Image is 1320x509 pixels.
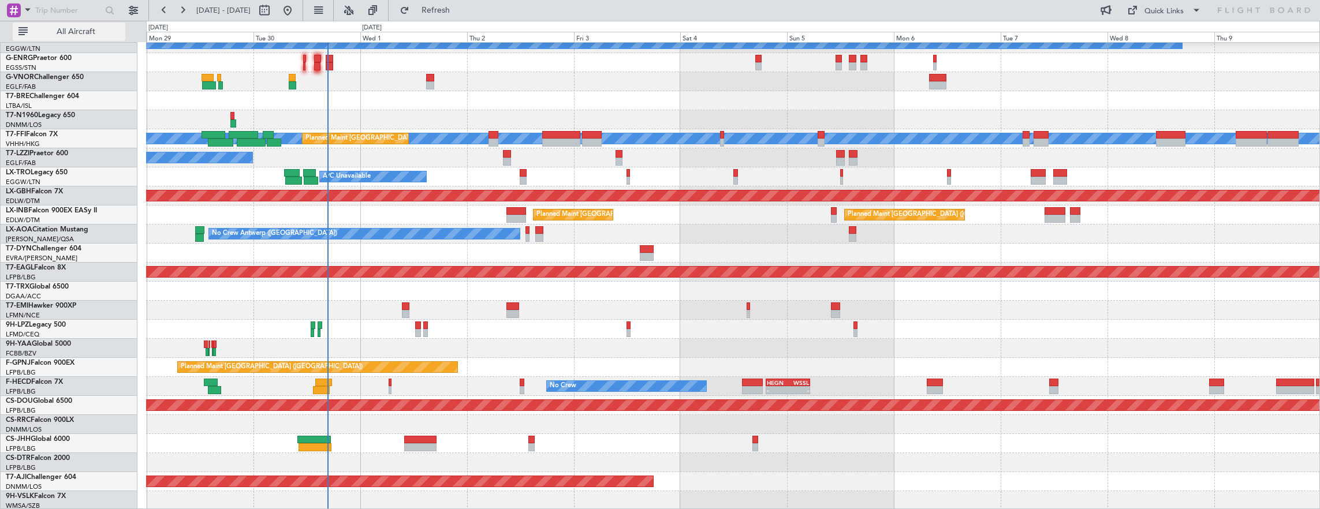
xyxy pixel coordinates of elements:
[6,379,63,386] a: F-HECDFalcon 7X
[6,74,34,81] span: G-VNOR
[6,150,29,157] span: T7-LZZI
[6,302,76,309] a: T7-EMIHawker 900XP
[6,235,74,244] a: [PERSON_NAME]/QSA
[6,121,42,129] a: DNMM/LOS
[6,112,38,119] span: T7-N1960
[467,32,574,42] div: Thu 2
[6,207,28,214] span: LX-INB
[6,197,40,205] a: EDLW/DTM
[6,169,31,176] span: LX-TRO
[305,130,487,147] div: Planned Maint [GEOGRAPHIC_DATA] ([GEOGRAPHIC_DATA])
[6,83,36,91] a: EGLF/FAB
[6,140,40,148] a: VHHH/HKG
[6,493,66,500] a: 9H-VSLKFalcon 7X
[6,340,71,347] a: 9H-YAAGlobal 5000
[212,225,337,242] div: No Crew Antwerp ([GEOGRAPHIC_DATA])
[6,55,72,62] a: G-ENRGPraetor 600
[6,417,31,424] span: CS-RRC
[788,387,808,394] div: -
[253,32,360,42] div: Tue 30
[6,216,40,224] a: EDLW/DTM
[1001,32,1108,42] div: Tue 7
[6,74,84,81] a: G-VNORChallenger 650
[550,377,576,395] div: No Crew
[6,436,70,443] a: CS-JHHGlobal 6000
[1144,6,1184,17] div: Quick Links
[6,368,36,377] a: LFPB/LBG
[412,6,460,14] span: Refresh
[6,188,63,195] a: LX-GBHFalcon 7X
[362,23,382,33] div: [DATE]
[6,321,29,328] span: 9H-LPZ
[6,482,42,491] a: DNMM/LOS
[181,358,363,376] div: Planned Maint [GEOGRAPHIC_DATA] ([GEOGRAPHIC_DATA])
[6,102,32,110] a: LTBA/ISL
[6,254,77,263] a: EVRA/[PERSON_NAME]
[6,436,31,443] span: CS-JHH
[148,23,168,33] div: [DATE]
[680,32,787,42] div: Sat 4
[6,387,36,396] a: LFPB/LBG
[6,398,33,405] span: CS-DOU
[788,379,808,386] div: WSSL
[6,292,41,301] a: DGAA/ACC
[6,178,40,186] a: EGGW/LTN
[6,406,36,415] a: LFPB/LBG
[6,417,74,424] a: CS-RRCFalcon 900LX
[6,131,58,138] a: T7-FFIFalcon 7X
[6,311,40,320] a: LFMN/NCE
[6,245,32,252] span: T7-DYN
[767,379,788,386] div: HEGN
[6,425,42,434] a: DNMM/LOS
[6,264,34,271] span: T7-EAGL
[6,63,36,72] a: EGSS/STN
[6,131,26,138] span: T7-FFI
[6,444,36,453] a: LFPB/LBG
[6,44,40,53] a: EGGW/LTN
[574,32,681,42] div: Fri 3
[6,245,81,252] a: T7-DYNChallenger 604
[35,2,102,19] input: Trip Number
[6,302,28,309] span: T7-EMI
[6,112,75,119] a: T7-N1960Legacy 650
[6,321,66,328] a: 9H-LPZLegacy 500
[1108,32,1214,42] div: Wed 8
[6,264,66,271] a: T7-EAGLFalcon 8X
[6,55,33,62] span: G-ENRG
[394,1,464,20] button: Refresh
[6,93,79,100] a: T7-BREChallenger 604
[1121,1,1207,20] button: Quick Links
[894,32,1001,42] div: Mon 6
[6,455,70,462] a: CS-DTRFalcon 2000
[6,398,72,405] a: CS-DOUGlobal 6500
[6,463,36,472] a: LFPB/LBG
[13,23,125,41] button: All Aircraft
[6,283,69,290] a: T7-TRXGlobal 6500
[6,493,34,500] span: 9H-VSLK
[6,226,32,233] span: LX-AOA
[767,387,788,394] div: -
[536,206,647,223] div: Planned Maint [GEOGRAPHIC_DATA]
[6,455,31,462] span: CS-DTR
[6,349,36,358] a: FCBB/BZV
[6,360,31,366] span: F-GPNJ
[848,206,1030,223] div: Planned Maint [GEOGRAPHIC_DATA] ([GEOGRAPHIC_DATA])
[30,28,122,36] span: All Aircraft
[6,340,32,347] span: 9H-YAA
[6,474,27,481] span: T7-AJI
[6,330,39,339] a: LFMD/CEQ
[6,360,74,366] a: F-GPNJFalcon 900EX
[6,474,76,481] a: T7-AJIChallenger 604
[6,93,29,100] span: T7-BRE
[147,32,253,42] div: Mon 29
[6,188,31,195] span: LX-GBH
[6,379,31,386] span: F-HECD
[6,273,36,282] a: LFPB/LBG
[6,159,36,167] a: EGLF/FAB
[6,207,97,214] a: LX-INBFalcon 900EX EASy II
[360,32,467,42] div: Wed 1
[787,32,894,42] div: Sun 5
[6,150,68,157] a: T7-LZZIPraetor 600
[323,168,371,185] div: A/C Unavailable
[6,169,68,176] a: LX-TROLegacy 650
